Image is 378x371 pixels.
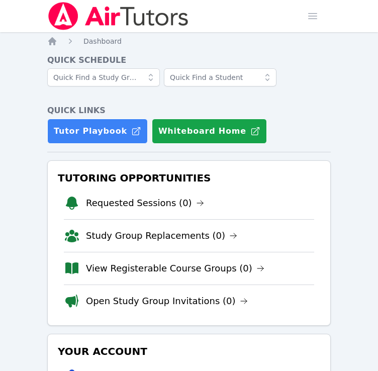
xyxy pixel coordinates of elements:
[86,261,264,275] a: View Registerable Course Groups (0)
[47,36,331,46] nav: Breadcrumb
[152,119,267,144] button: Whiteboard Home
[56,169,322,187] h3: Tutoring Opportunities
[164,68,276,86] input: Quick Find a Student
[86,229,237,243] a: Study Group Replacements (0)
[47,68,160,86] input: Quick Find a Study Group
[47,54,331,66] h4: Quick Schedule
[47,119,148,144] a: Tutor Playbook
[83,37,122,45] span: Dashboard
[83,36,122,46] a: Dashboard
[86,196,204,210] a: Requested Sessions (0)
[47,2,190,30] img: Air Tutors
[86,294,248,308] a: Open Study Group Invitations (0)
[47,105,331,117] h4: Quick Links
[56,342,322,360] h3: Your Account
